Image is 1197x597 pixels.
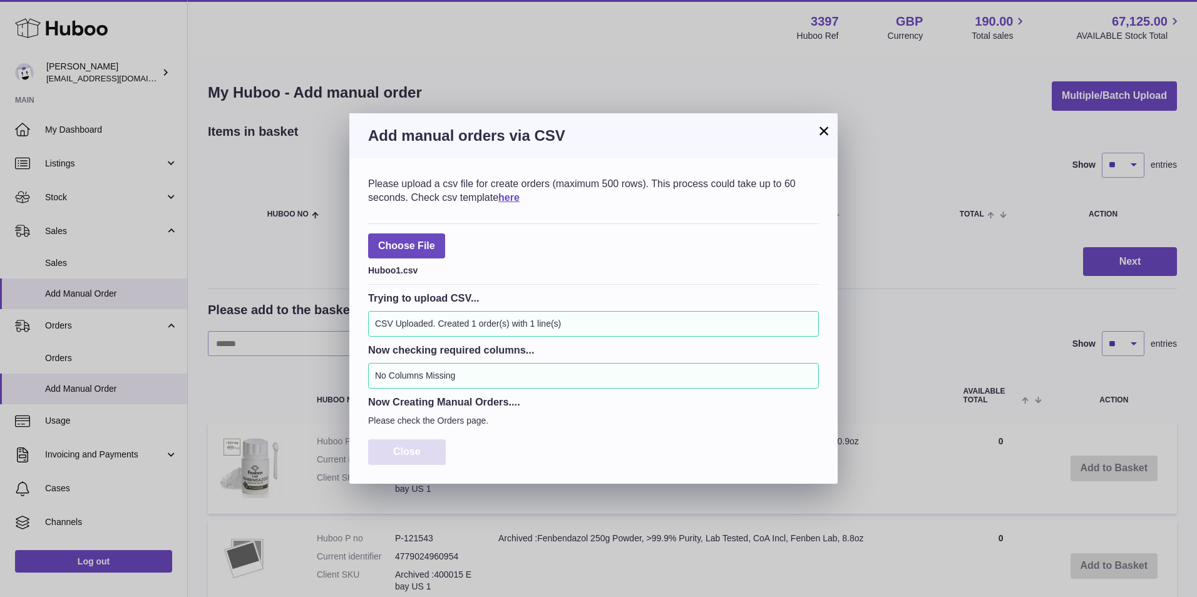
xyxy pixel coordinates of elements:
div: No Columns Missing [368,363,819,389]
div: CSV Uploaded. Created 1 order(s) with 1 line(s) [368,311,819,337]
h3: Trying to upload CSV... [368,291,819,305]
div: Huboo1.csv [368,262,819,277]
h3: Now Creating Manual Orders.... [368,395,819,409]
div: Please upload a csv file for create orders (maximum 500 rows). This process could take up to 60 s... [368,177,819,204]
button: Close [368,439,446,465]
h3: Now checking required columns... [368,343,819,357]
span: Choose File [368,233,445,259]
p: Please check the Orders page. [368,415,819,427]
button: × [816,123,831,138]
span: Close [393,446,421,457]
h3: Add manual orders via CSV [368,126,819,146]
a: here [498,192,520,203]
